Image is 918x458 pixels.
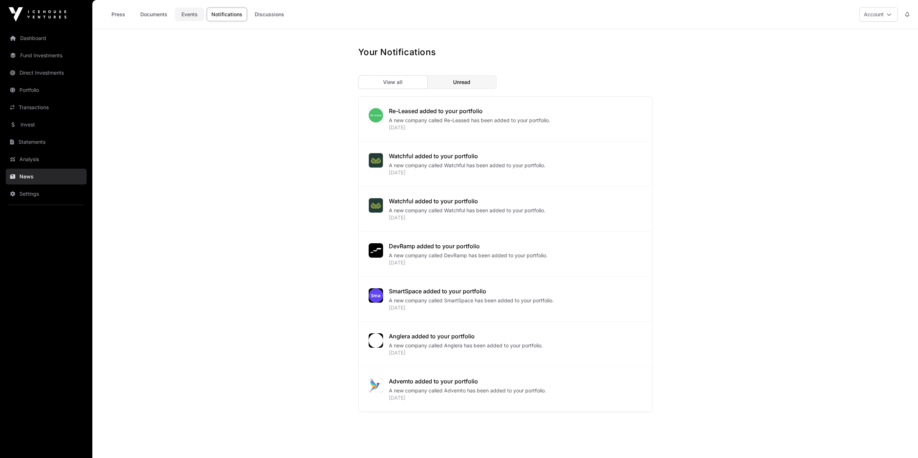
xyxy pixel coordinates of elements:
a: Watchful added to your portfolioA new company called Watchful has been added to your portfolio.[D... [359,187,652,232]
a: Events [175,8,204,21]
a: Dashboard [6,30,87,46]
a: Watchful added to your portfolioA new company called Watchful has been added to your portfolio.[D... [359,142,652,187]
img: watchful_ai_logo.jpeg [369,153,383,168]
a: Invest [6,117,87,133]
button: Account [859,7,898,22]
div: [DATE] [389,214,639,221]
a: Statements [6,134,87,150]
img: anglera402.png [369,333,383,348]
div: A new company called DevRamp has been added to your portfolio. [389,252,639,259]
img: 1653601112585.jpeg [369,378,383,393]
a: Settings [6,186,87,202]
div: DevRamp added to your portfolio [389,242,639,250]
a: Direct Investments [6,65,87,81]
div: A new company called SmartSpace has been added to your portfolio. [389,297,639,304]
div: Advemto added to your portfolio [389,377,639,386]
div: A new company called Advemto has been added to your portfolio. [389,387,639,394]
div: Anglera added to your portfolio [389,332,639,341]
a: Press [104,8,133,21]
iframe: Chat Widget [882,423,918,458]
a: Portfolio [6,82,87,98]
a: Fund Investments [6,48,87,63]
img: download.png [369,108,383,123]
span: Unread [453,79,470,86]
div: Watchful added to your portfolio [389,197,639,205]
a: Notifications [207,8,247,21]
div: A new company called Re-Leased has been added to your portfolio. [389,117,639,124]
div: [DATE] [389,394,639,401]
div: A new company called Anglera has been added to your portfolio. [389,342,639,349]
a: Discussions [250,8,289,21]
a: SmartSpace added to your portfolioA new company called SmartSpace has been added to your portfoli... [359,277,652,322]
a: DevRamp added to your portfolioA new company called DevRamp has been added to your portfolio.[DATE] [359,232,652,277]
a: Analysis [6,151,87,167]
h1: Your Notifications [358,46,436,58]
div: A new company called Watchful has been added to your portfolio. [389,162,639,169]
div: [DATE] [389,169,639,176]
img: smartspace398.png [369,288,383,303]
img: SVGs_DevRamp.svg [369,243,383,258]
img: watchful_ai_logo.jpeg [369,198,383,213]
a: Re-Leased added to your portfolioA new company called Re-Leased has been added to your portfolio.... [359,97,652,142]
img: Icehouse Ventures Logo [9,7,66,22]
div: Watchful added to your portfolio [389,152,639,160]
div: [DATE] [389,304,639,311]
div: [DATE] [389,124,639,131]
a: Advemto added to your portfolioA new company called Advemto has been added to your portfolio.[DATE] [359,367,652,412]
div: Re-Leased added to your portfolio [389,107,639,115]
div: [DATE] [389,259,639,266]
div: SmartSpace added to your portfolio [389,287,639,295]
a: Anglera added to your portfolioA new company called Anglera has been added to your portfolio.[DATE] [359,322,652,367]
div: [DATE] [389,349,639,356]
div: A new company called Watchful has been added to your portfolio. [389,207,639,214]
a: Transactions [6,99,87,115]
a: News [6,169,87,184]
a: Documents [136,8,172,21]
